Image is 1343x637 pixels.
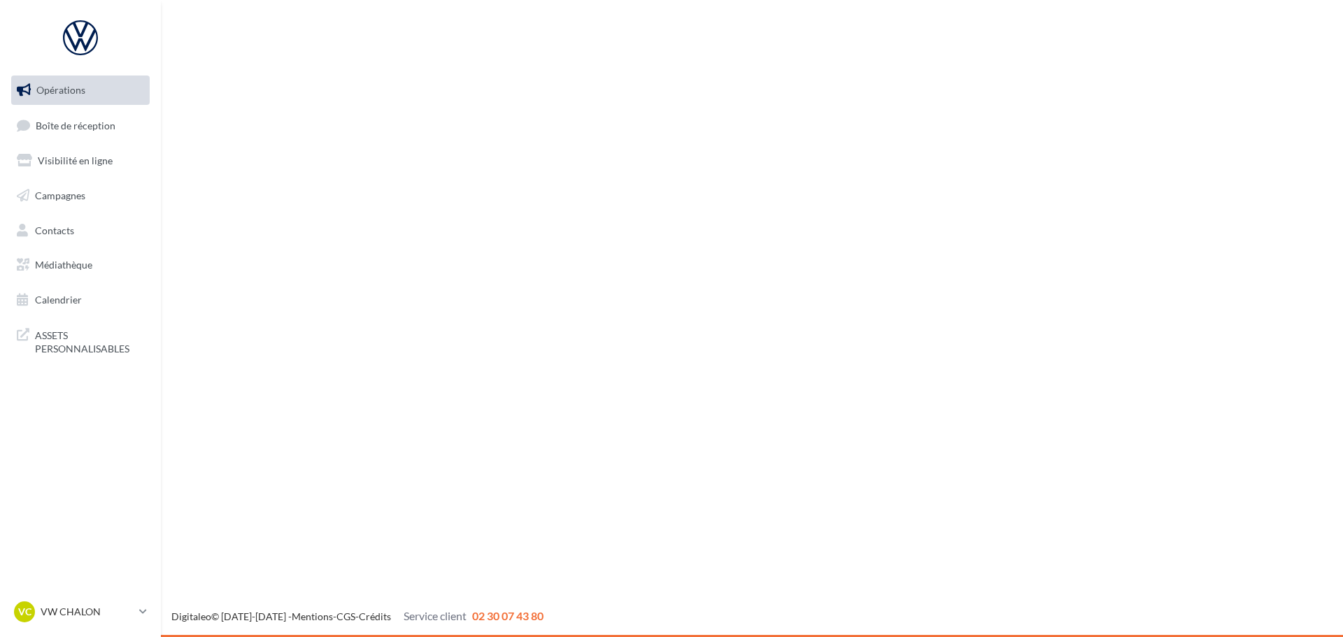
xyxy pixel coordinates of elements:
[292,610,333,622] a: Mentions
[41,605,134,619] p: VW CHALON
[35,326,144,356] span: ASSETS PERSONNALISABLES
[35,294,82,306] span: Calendrier
[8,181,152,210] a: Campagnes
[171,610,543,622] span: © [DATE]-[DATE] - - -
[8,216,152,245] a: Contacts
[8,250,152,280] a: Médiathèque
[8,285,152,315] a: Calendrier
[38,155,113,166] span: Visibilité en ligne
[11,599,150,625] a: VC VW CHALON
[404,609,467,622] span: Service client
[8,146,152,176] a: Visibilité en ligne
[35,259,92,271] span: Médiathèque
[472,609,543,622] span: 02 30 07 43 80
[8,320,152,362] a: ASSETS PERSONNALISABLES
[171,610,211,622] a: Digitaleo
[35,224,74,236] span: Contacts
[8,110,152,141] a: Boîte de réception
[35,189,85,201] span: Campagnes
[36,84,85,96] span: Opérations
[8,76,152,105] a: Opérations
[359,610,391,622] a: Crédits
[18,605,31,619] span: VC
[36,119,115,131] span: Boîte de réception
[336,610,355,622] a: CGS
